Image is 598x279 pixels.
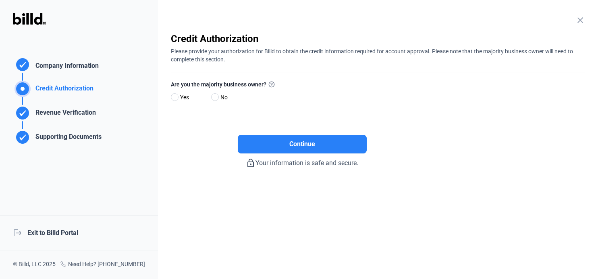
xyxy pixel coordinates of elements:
[171,153,433,168] div: Your information is safe and secure.
[32,108,96,121] div: Revenue Verification
[32,84,93,97] div: Credit Authorization
[171,32,585,45] div: Credit Authorization
[171,45,585,63] div: Please provide your authorization for Billd to obtain the credit information required for account...
[246,158,255,168] mat-icon: lock_outline
[289,139,315,149] span: Continue
[32,132,102,145] div: Supporting Documents
[217,92,228,102] span: No
[32,61,99,73] div: Company Information
[575,15,585,25] mat-icon: close
[13,13,46,25] img: Billd Logo
[177,92,189,102] span: Yes
[238,135,367,153] button: Continue
[60,260,145,269] div: Need Help? [PHONE_NUMBER]
[13,228,21,236] mat-icon: logout
[13,260,56,269] div: © Billd, LLC 2025
[171,80,433,90] label: Are you the majority business owner?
